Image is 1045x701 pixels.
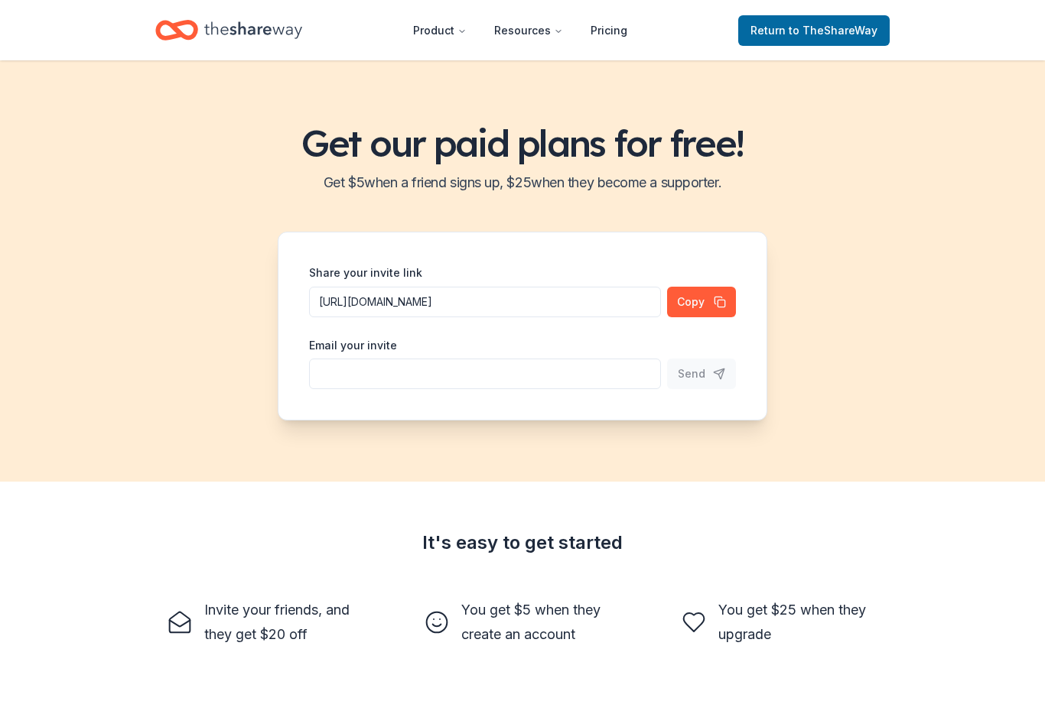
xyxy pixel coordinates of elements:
a: Pricing [578,15,640,46]
a: Returnto TheShareWay [738,15,890,46]
span: to TheShareWay [789,24,877,37]
button: Resources [482,15,575,46]
label: Share your invite link [309,265,422,281]
div: You get $5 when they create an account [461,598,620,647]
div: You get $25 when they upgrade [718,598,877,647]
div: It's easy to get started [155,531,890,555]
label: Email your invite [309,338,397,353]
div: Invite your friends, and they get $20 off [204,598,363,647]
button: Product [401,15,479,46]
a: Home [155,12,302,48]
nav: Main [401,12,640,48]
h2: Get $ 5 when a friend signs up, $ 25 when they become a supporter. [18,170,1027,195]
button: Copy [667,287,736,317]
h1: Get our paid plans for free! [18,122,1027,164]
span: Return [750,21,877,40]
